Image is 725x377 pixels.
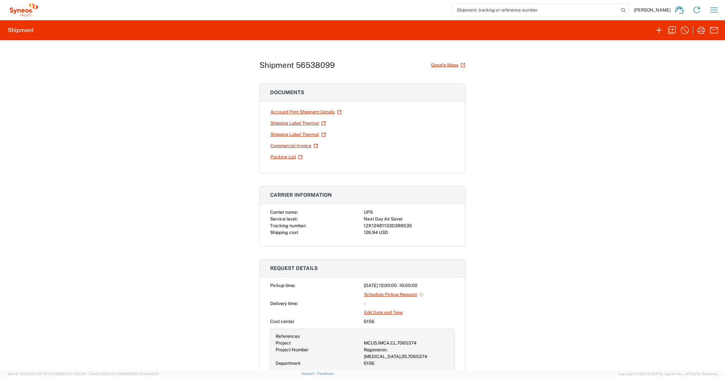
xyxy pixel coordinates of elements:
[8,26,34,34] h2: Shipment
[276,360,361,367] div: Department
[431,59,466,71] a: Google Maps
[364,229,455,236] div: 126.94 USD
[364,282,455,289] div: [DATE] 12:00:00 - 16:00:00
[270,151,303,163] a: Packing List
[364,300,455,307] div: -
[270,89,304,95] span: Documents
[270,301,298,306] span: Delivery time:
[317,372,334,375] a: Feedback
[8,372,86,376] span: Server: 2025.17.0-327f6347098
[634,7,671,13] span: [PERSON_NAME]
[270,140,318,151] a: Commercial Invoice
[61,372,86,376] span: [DATE] 11:04:24
[364,340,449,346] div: MCUS.IMCA.CL.7065374
[364,289,424,300] a: Schedule Pickup Request
[276,340,361,346] div: Project
[270,216,297,221] span: Service level:
[452,4,619,16] input: Shipment, tracking or reference number
[270,283,295,288] span: Pickup time:
[364,346,449,360] div: Regeneron.[MEDICAL_DATA].25.7065374
[364,216,455,222] div: Next Day Air Saver
[276,346,361,360] div: Project Number
[364,307,403,318] a: Edit Date and Time
[364,222,455,229] div: 1ZK124811330389535
[89,372,159,376] span: Client: 2025.17.0-5dd568f
[364,318,455,325] div: 6156
[270,230,298,235] span: Shipping cost
[270,129,326,140] a: Shipping Label Thermal
[270,223,306,228] span: Tracking number:
[270,210,298,215] span: Carrier name:
[270,265,318,271] span: Request details
[270,118,326,129] a: Shipping Label Thermal
[364,360,449,367] div: 6156
[270,106,342,118] a: Account Print Shipment Details
[364,209,455,216] div: UPS
[270,192,332,198] span: Carrier information
[301,372,317,375] a: Support
[270,319,294,324] span: Cost center
[618,371,717,377] span: Copyright © [DATE]-[DATE] Agistix Inc., All Rights Reserved
[276,334,300,339] span: References
[132,372,159,376] span: [DATE] 08:44:20
[259,60,335,70] h1: Shipment 56538099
